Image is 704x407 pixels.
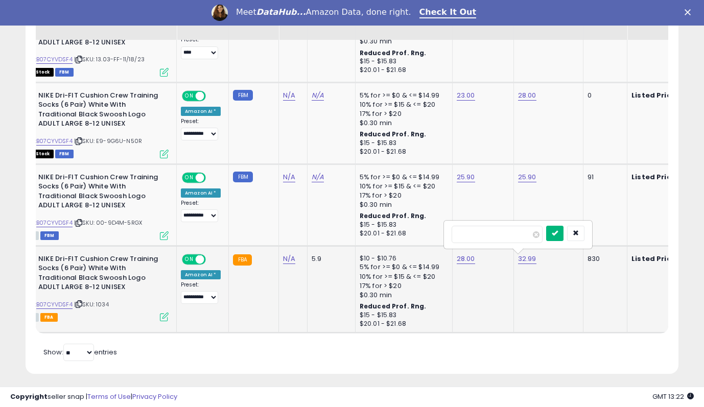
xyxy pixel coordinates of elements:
[360,262,444,272] div: 5% for >= $0 & <= $14.99
[360,109,444,118] div: 17% for > $20
[183,173,196,182] span: ON
[74,137,142,145] span: | SKU: E9-9G6U-N50R
[183,255,196,264] span: ON
[183,91,196,100] span: ON
[38,173,162,213] b: NIKE Dri-FIT Cushion Crew Training Socks (6 Pair) White With Traditional Black Swoosh Logo ADULT ...
[181,188,221,198] div: Amazon AI *
[360,118,444,128] div: $0.30 min
[10,392,177,402] div: seller snap | |
[10,392,48,401] strong: Copyright
[312,254,347,264] div: 5.9
[181,200,221,223] div: Preset:
[360,191,444,200] div: 17% for > $20
[256,7,306,17] i: DataHub...
[360,211,427,220] b: Reduced Prof. Rng.
[74,55,145,63] span: | SKU: 13.03-FF-11/18/23
[360,139,444,148] div: $15 - $15.83
[204,173,221,182] span: OFF
[55,68,74,77] span: FBM
[685,9,695,15] div: Close
[360,37,444,46] div: $0.30 min
[588,91,619,100] div: 0
[360,182,444,191] div: 10% for >= $15 & <= $20
[631,254,678,264] b: Listed Price:
[360,311,444,320] div: $15 - $15.83
[360,221,444,229] div: $15 - $15.83
[181,107,221,116] div: Amazon AI *
[419,7,477,18] a: Check It Out
[43,347,117,357] span: Show: entries
[360,100,444,109] div: 10% for >= $15 & <= $20
[36,55,73,64] a: B07CYVDSF4
[212,5,228,21] img: Profile image for Georgie
[652,392,694,401] span: 2025-09-8 13:22 GMT
[40,313,58,322] span: FBA
[360,281,444,291] div: 17% for > $20
[40,231,59,240] span: FBM
[518,254,536,264] a: 32.99
[360,254,444,263] div: $10 - $10.76
[360,91,444,100] div: 5% for >= $0 & <= $14.99
[360,66,444,75] div: $20.01 - $21.68
[38,254,162,295] b: NIKE Dri-FIT Cushion Crew Training Socks (6 Pair) White With Traditional Black Swoosh Logo ADULT ...
[518,172,536,182] a: 25.90
[36,219,73,227] a: B07CYVDSF4
[360,320,444,328] div: $20.01 - $21.68
[360,57,444,66] div: $15 - $15.83
[360,291,444,300] div: $0.30 min
[283,172,295,182] a: N/A
[233,90,253,101] small: FBM
[74,300,109,308] span: | SKU: 1034
[518,90,536,101] a: 28.00
[457,254,475,264] a: 28.00
[360,49,427,57] b: Reduced Prof. Rng.
[312,172,324,182] a: N/A
[36,300,73,309] a: B07CYVDSF4
[181,36,221,59] div: Preset:
[631,172,678,182] b: Listed Price:
[233,254,252,266] small: FBA
[360,130,427,138] b: Reduced Prof. Rng.
[360,272,444,281] div: 10% for >= $15 & <= $20
[204,91,221,100] span: OFF
[360,229,444,238] div: $20.01 - $21.68
[457,90,475,101] a: 23.00
[360,148,444,156] div: $20.01 - $21.68
[74,219,142,227] span: | SKU: 00-9D4M-5RGX
[236,7,411,17] div: Meet Amazon Data, done right.
[181,118,221,141] div: Preset:
[360,200,444,209] div: $0.30 min
[283,90,295,101] a: N/A
[204,255,221,264] span: OFF
[38,91,162,131] b: NIKE Dri-FIT Cushion Crew Training Socks (6 Pair) White With Traditional Black Swoosh Logo ADULT ...
[457,172,475,182] a: 25.90
[181,281,221,304] div: Preset:
[360,173,444,182] div: 5% for >= $0 & <= $14.99
[132,392,177,401] a: Privacy Policy
[283,254,295,264] a: N/A
[181,270,221,279] div: Amazon AI *
[588,173,619,182] div: 91
[360,302,427,310] b: Reduced Prof. Rng.
[312,90,324,101] a: N/A
[87,392,131,401] a: Terms of Use
[36,137,73,146] a: B07CYVDSF4
[233,172,253,182] small: FBM
[55,150,74,158] span: FBM
[588,254,619,264] div: 830
[631,90,678,100] b: Listed Price:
